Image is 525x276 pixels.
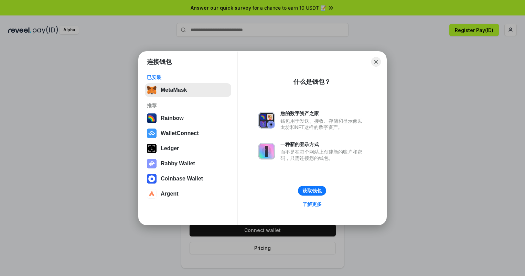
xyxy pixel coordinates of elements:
button: Argent [145,187,231,201]
button: Coinbase Wallet [145,172,231,186]
button: 获取钱包 [298,186,326,196]
img: svg+xml,%3Csvg%20xmlns%3D%22http%3A%2F%2Fwww.w3.org%2F2000%2Fsvg%22%20fill%3D%22none%22%20viewBox... [258,112,275,129]
div: 您的数字资产之家 [280,110,366,117]
div: Argent [161,191,179,197]
button: WalletConnect [145,126,231,140]
img: svg+xml,%3Csvg%20width%3D%22120%22%20height%3D%22120%22%20viewBox%3D%220%200%20120%20120%22%20fil... [147,113,157,123]
button: Close [371,57,381,67]
img: svg+xml,%3Csvg%20width%3D%2228%22%20height%3D%2228%22%20viewBox%3D%220%200%2028%2028%22%20fill%3D... [147,129,157,138]
div: 获取钱包 [302,188,322,194]
div: 了解更多 [302,201,322,207]
div: Ledger [161,145,179,152]
div: Rabby Wallet [161,161,195,167]
button: MetaMask [145,83,231,97]
div: 什么是钱包？ [293,78,331,86]
img: svg+xml,%3Csvg%20xmlns%3D%22http%3A%2F%2Fwww.w3.org%2F2000%2Fsvg%22%20fill%3D%22none%22%20viewBox... [258,143,275,159]
a: 了解更多 [298,200,326,209]
div: WalletConnect [161,130,199,136]
img: svg+xml,%3Csvg%20width%3D%2228%22%20height%3D%2228%22%20viewBox%3D%220%200%2028%2028%22%20fill%3D... [147,174,157,184]
div: 已安装 [147,74,229,80]
div: 而不是在每个网站上创建新的账户和密码，只需连接您的钱包。 [280,149,366,161]
img: svg+xml,%3Csvg%20xmlns%3D%22http%3A%2F%2Fwww.w3.org%2F2000%2Fsvg%22%20fill%3D%22none%22%20viewBox... [147,159,157,168]
button: Rainbow [145,111,231,125]
div: 一种新的登录方式 [280,141,366,147]
img: svg+xml,%3Csvg%20width%3D%2228%22%20height%3D%2228%22%20viewBox%3D%220%200%2028%2028%22%20fill%3D... [147,189,157,199]
button: Rabby Wallet [145,157,231,170]
div: 钱包用于发送、接收、存储和显示像以太坊和NFT这样的数字资产。 [280,118,366,130]
img: svg+xml,%3Csvg%20xmlns%3D%22http%3A%2F%2Fwww.w3.org%2F2000%2Fsvg%22%20width%3D%2228%22%20height%3... [147,144,157,153]
div: Coinbase Wallet [161,176,203,182]
div: MetaMask [161,87,187,93]
button: Ledger [145,142,231,155]
img: svg+xml,%3Csvg%20fill%3D%22none%22%20height%3D%2233%22%20viewBox%3D%220%200%2035%2033%22%20width%... [147,85,157,95]
h1: 连接钱包 [147,58,172,66]
div: Rainbow [161,115,184,121]
div: 推荐 [147,102,229,109]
